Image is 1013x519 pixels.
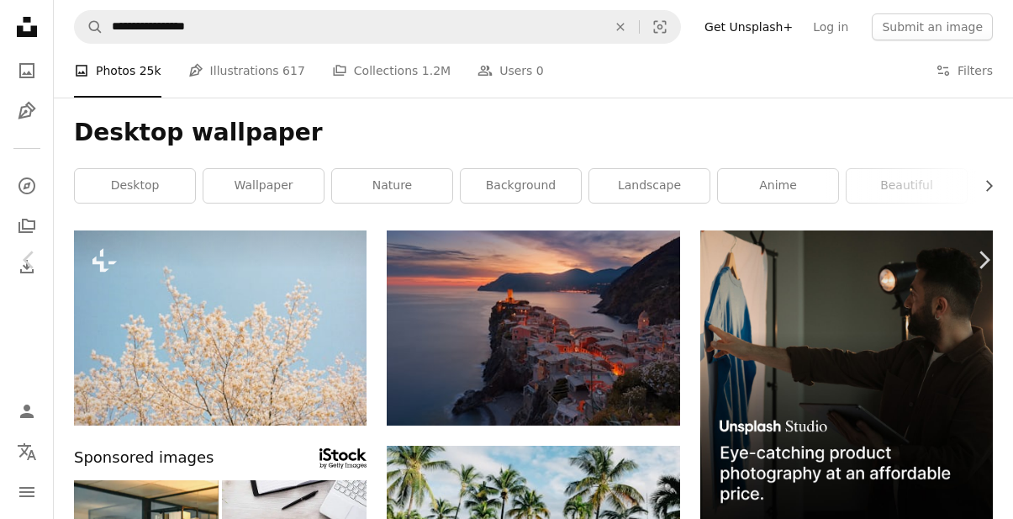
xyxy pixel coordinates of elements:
a: Illustrations 617 [188,44,305,98]
a: nature [332,169,452,203]
a: Next [954,179,1013,341]
h1: Desktop wallpaper [74,118,993,148]
a: Photos [10,54,44,87]
a: anime [718,169,838,203]
span: Sponsored images [74,446,214,470]
span: 617 [282,61,305,80]
button: Language [10,435,44,469]
a: aerial view of village on mountain cliff during orange sunset [387,320,679,336]
button: scroll list to the right [973,169,993,203]
a: Users 0 [477,44,544,98]
a: desktop [75,169,195,203]
a: Get Unsplash+ [694,13,803,40]
button: Clear [602,11,639,43]
a: Log in / Sign up [10,395,44,428]
a: Log in [803,13,858,40]
button: Visual search [640,11,680,43]
span: 1.2M [422,61,451,80]
a: Illustrations [10,94,44,128]
button: Filters [936,44,993,98]
a: background [461,169,581,203]
form: Find visuals sitewide [74,10,681,44]
a: beautiful [847,169,967,203]
button: Submit an image [872,13,993,40]
span: 0 [536,61,544,80]
a: landscape [589,169,710,203]
a: Explore [10,169,44,203]
a: wallpaper [203,169,324,203]
button: Search Unsplash [75,11,103,43]
img: aerial view of village on mountain cliff during orange sunset [387,230,679,426]
a: a tree with white flowers against a blue sky [74,320,367,336]
img: a tree with white flowers against a blue sky [74,230,367,426]
a: Collections 1.2M [332,44,451,98]
button: Menu [10,475,44,509]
